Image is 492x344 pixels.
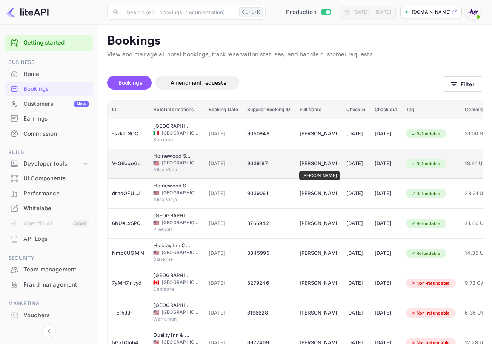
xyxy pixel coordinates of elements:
div: 7yMH7myyd [112,277,144,289]
div: -szk1TSOC [112,128,144,140]
span: [DATE] [209,189,238,198]
div: [DATE] [375,277,397,289]
span: United States of America [153,250,159,255]
span: United States of America [153,191,159,195]
span: Production [286,8,317,17]
div: Refundable [406,219,445,228]
p: Bookings [107,34,483,49]
div: Fraud management [5,277,93,292]
span: [GEOGRAPHIC_DATA] [162,309,200,316]
div: [DATE] [375,217,397,229]
p: View and manage all hotel bookings, track reservation statuses, and handle customer requests. [107,50,483,59]
span: Sorrento [153,136,191,143]
div: Airlie Hotel [153,302,191,309]
div: 8766942 [247,217,290,229]
div: [DATE] [346,158,366,170]
a: Bookings [5,82,93,96]
div: Refundable [406,129,445,139]
img: With Joy [467,6,479,18]
div: [DATE] [375,187,397,200]
span: Bookings [118,79,143,86]
div: V-G6oqeGo [112,158,144,170]
span: [GEOGRAPHIC_DATA] [162,219,200,226]
span: Prescott [153,226,191,233]
button: Collapse navigation [42,324,56,338]
th: Check in [342,101,370,119]
div: UI Components [23,174,89,183]
div: [DATE] [346,128,366,140]
div: Amy Carson [300,217,337,229]
div: [DATE] [346,277,366,289]
div: drndOFULJ [112,187,144,200]
span: [GEOGRAPHIC_DATA] [162,279,200,286]
div: 9039061 [247,187,290,200]
div: CustomersNew [5,97,93,112]
span: [DATE] [209,309,238,317]
div: [DATE] [375,158,397,170]
div: Home [23,70,89,79]
div: Home [5,67,93,82]
div: Refundable [406,249,445,258]
span: [DATE] [209,130,238,138]
div: Performance [23,189,89,198]
div: Team management [5,262,93,277]
span: United States of America [153,161,159,166]
a: Team management [5,262,93,276]
span: Build [5,149,93,157]
div: Quality Inn & Suites, Santa Cruz Mountains [153,332,191,339]
div: Refundable [406,189,445,198]
div: New [74,101,89,107]
span: Aliso Viejo [153,166,191,173]
div: Jill Carson [300,247,337,259]
th: Supplier Booking ID [243,101,295,119]
div: UI Components [5,171,93,186]
div: Holiday Inn Club Vacations Tahoe Ridge Resort, an IHG Hotel [153,242,191,249]
div: Ctrl+K [239,7,263,17]
a: Getting started [23,39,89,47]
div: [DATE] [375,307,397,319]
div: 9050949 [247,128,290,140]
div: 6hUeLxSPQ [112,217,144,229]
div: Bookings [23,85,89,93]
div: Non-refundable [406,279,455,288]
th: Tag [401,101,461,119]
div: [DATE] [375,128,397,140]
div: Refundable [406,159,445,169]
span: [DATE] [209,279,238,287]
div: Commission [5,127,93,141]
span: Warrenton [153,316,191,322]
span: Aliso Viejo [153,196,191,203]
div: Alexandra Carson [300,277,337,289]
div: Whitelabel [23,204,89,213]
div: Customers [23,100,89,108]
a: Vouchers [5,308,93,322]
div: 8279246 [247,277,290,289]
div: Hilton Garden Inn Prescott Downtown [153,212,191,220]
span: [GEOGRAPHIC_DATA] [162,130,200,136]
div: [DATE] — [DATE] [353,9,391,15]
div: [DATE] [346,217,366,229]
div: account-settings tabs [107,76,443,90]
div: Developer tools [5,157,93,170]
a: Whitelabel [5,201,93,215]
div: Team management [23,265,89,274]
div: Grande Rockies Resort - Bellstar Hotels & Resorts [153,272,191,279]
div: Homewood Suites by Hilton Aliso Viejo - Laguna Beach [153,152,191,160]
div: Non-refundable [406,308,455,318]
span: United States of America [153,220,159,225]
div: Whitelabel [5,201,93,216]
div: Nmc8UGMiN [112,247,144,259]
span: [DATE] [209,160,238,168]
th: ID [108,101,149,119]
div: 8345995 [247,247,290,259]
div: Earnings [5,112,93,126]
span: Canmore [153,286,191,293]
th: Check out [370,101,401,119]
span: Stateline [153,256,191,263]
img: LiteAPI logo [6,6,49,18]
a: API Logs [5,232,93,246]
div: [DATE] [375,247,397,259]
a: Home [5,67,93,81]
span: United States of America [153,310,159,315]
